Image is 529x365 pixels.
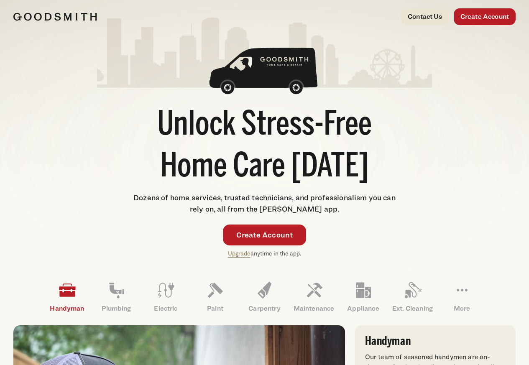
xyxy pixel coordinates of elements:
[289,304,339,314] p: Maintenance
[157,105,372,189] h1: Unlock Stress-Free Home Care [DATE]
[141,275,191,319] a: Electric
[92,275,141,319] a: Plumbing
[289,275,339,319] a: Maintenance
[228,249,302,258] p: anytime in the app.
[43,275,92,319] a: Handyman
[191,304,240,314] p: Paint
[437,304,487,314] p: More
[240,304,289,314] p: Carpentry
[240,275,289,319] a: Carpentry
[365,335,506,347] h3: Handyman
[92,304,141,314] p: Plumbing
[454,8,516,25] a: Create Account
[223,225,307,245] a: Create Account
[191,275,240,319] a: Paint
[437,275,487,319] a: More
[141,304,191,314] p: Electric
[13,13,97,21] img: Goodsmith
[401,8,449,25] a: Contact Us
[43,304,92,314] p: Handyman
[133,193,396,213] span: Dozens of home services, trusted technicians, and professionalism you can rely on, all from the [...
[339,275,388,319] a: Appliance
[388,275,437,319] a: Ext. Cleaning
[388,304,437,314] p: Ext. Cleaning
[339,304,388,314] p: Appliance
[228,250,250,257] a: Upgrade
